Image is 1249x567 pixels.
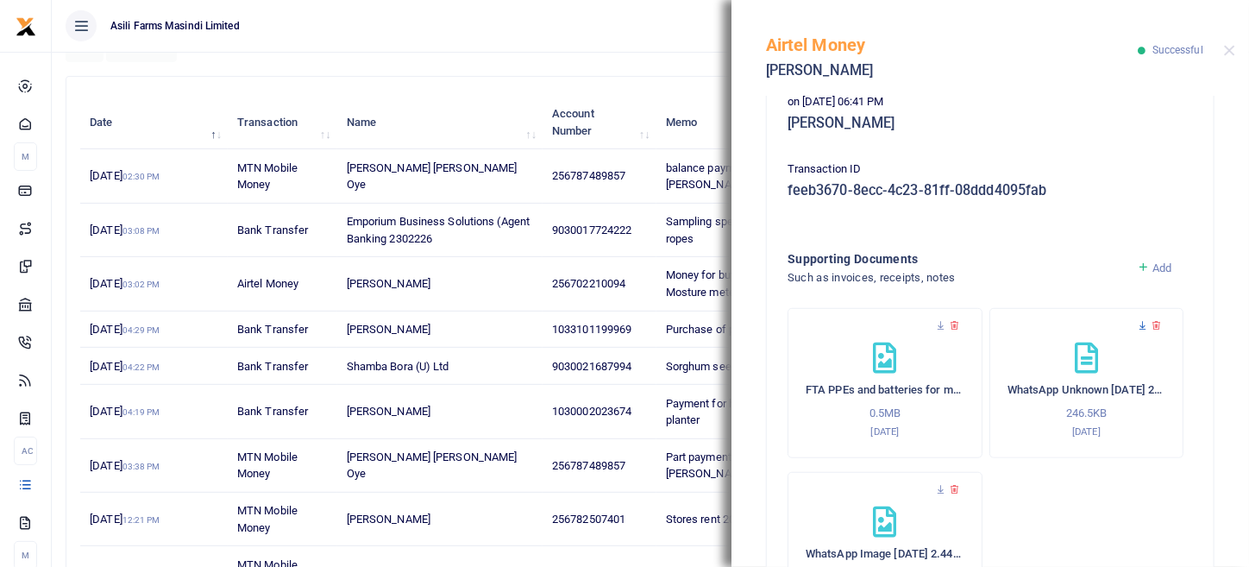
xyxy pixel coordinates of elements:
span: [DATE] [90,277,160,290]
span: [DATE] [90,405,160,418]
h5: [PERSON_NAME] [766,62,1139,79]
small: 03:08 PM [122,226,160,236]
div: WhatsApp Unknown 2025-08-11 at 2.32.43 PM [989,308,1184,458]
span: Purchase of portable jab planter [666,323,824,336]
span: Money for buying batteries for Mosture meters [666,268,814,299]
span: Emporium Business Solutions (Agent Banking 2302226 [347,215,530,245]
span: 9030021687994 [552,360,631,373]
span: 256702210094 [552,277,625,290]
span: MTN Mobile Money [237,504,298,534]
span: Bank Transfer [237,323,308,336]
span: Sampling spears and Nylon ropes [666,215,801,245]
small: 04:19 PM [122,407,160,417]
div: FTA PPEs and batteries for moisture meters and weighing sc (1)_page-0001 [788,308,982,458]
span: [PERSON_NAME] [347,513,430,526]
span: [DATE] [90,459,160,472]
span: [PERSON_NAME] [347,323,430,336]
span: [DATE] [90,224,160,236]
small: 02:30 PM [122,172,160,181]
span: Bank Transfer [237,224,308,236]
span: balance payment for [PERSON_NAME] Bike hire [666,161,795,192]
span: [PERSON_NAME] [PERSON_NAME] Oye [347,450,518,481]
small: 03:02 PM [122,280,160,289]
span: [PERSON_NAME] [347,405,430,418]
th: Memo: activate to sort column ascending [656,96,837,149]
h6: WhatsApp Unknown [DATE] 2.32.43 PM [1007,383,1166,397]
small: 04:22 PM [122,362,160,372]
span: Sorghum seeds 40kgs [666,360,777,373]
span: 256787489857 [552,169,625,182]
span: 1033101199969 [552,323,631,336]
th: Account Number: activate to sort column ascending [543,96,656,149]
h5: [PERSON_NAME] [788,115,1193,132]
span: 9030017724222 [552,224,631,236]
small: 03:38 PM [122,462,160,471]
span: Add [1152,261,1171,274]
span: 1030002023674 [552,405,631,418]
img: logo-small [16,16,36,37]
span: Part payment of [PERSON_NAME] bike hire [666,450,794,481]
span: Shamba Bora (U) Ltd [347,360,449,373]
small: 12:21 PM [122,515,160,525]
span: Bank Transfer [237,360,308,373]
span: [PERSON_NAME] [347,277,430,290]
small: [DATE] [870,425,899,438]
th: Date: activate to sort column descending [80,96,228,149]
a: logo-small logo-large logo-large [16,19,36,32]
li: M [14,142,37,171]
span: 256787489857 [552,459,625,472]
h4: Such as invoices, receipts, notes [788,268,1123,287]
span: Payment for hand push manual planter [666,397,820,427]
p: on [DATE] 06:41 PM [788,93,1193,111]
span: [DATE] [90,323,160,336]
th: Name: activate to sort column ascending [337,96,543,149]
h6: WhatsApp Image [DATE] 2.44.22 PM [806,547,964,561]
h4: Supporting Documents [788,249,1123,268]
p: Transaction ID [788,161,1193,179]
span: MTN Mobile Money [237,161,298,192]
h5: feeb3670-8ecc-4c23-81ff-08ddd4095fab [788,182,1193,199]
span: [DATE] [90,360,160,373]
a: Add [1137,261,1172,274]
span: [DATE] [90,169,160,182]
span: Bank Transfer [237,405,308,418]
span: Airtel Money [237,277,298,290]
span: [PERSON_NAME] [PERSON_NAME] Oye [347,161,518,192]
small: 04:29 PM [122,325,160,335]
p: 246.5KB [1007,405,1166,423]
h6: FTA PPEs and batteries for moisture meters and weighing sc (1)_page-0001 [806,383,964,397]
span: [DATE] [90,513,160,526]
span: Successful [1152,44,1203,56]
span: MTN Mobile Money [237,450,298,481]
p: 0.5MB [806,405,964,423]
small: [DATE] [1072,425,1101,438]
th: Transaction: activate to sort column ascending [228,96,337,149]
h5: Airtel Money [766,35,1139,55]
li: Ac [14,437,37,465]
span: Stores rent 2025B [666,513,755,526]
span: 256782507401 [552,513,625,526]
span: Asili Farms Masindi Limited [104,18,247,34]
button: Close [1224,45,1235,56]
